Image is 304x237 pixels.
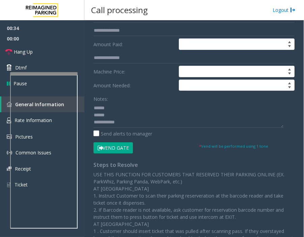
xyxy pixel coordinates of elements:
[285,66,294,71] span: Increase value
[92,38,177,50] label: Amount Paid:
[14,48,33,55] span: Hang Up
[93,93,108,102] label: Notes:
[7,150,12,155] img: 'icon'
[285,80,294,85] span: Increase value
[285,71,294,77] span: Decrease value
[7,102,12,107] img: 'icon'
[93,130,152,137] label: Send alerts to manager
[290,6,296,13] img: logout
[1,96,84,112] a: General Information
[92,80,177,91] label: Amount Needed:
[199,144,268,149] small: Vend will be performed using 1 tone
[285,85,294,91] span: Decrease value
[93,142,133,154] button: Vend Gate
[15,64,27,71] span: Dtmf
[273,6,296,13] a: Logout
[7,167,11,171] img: 'icon'
[92,66,177,77] label: Machine Price:
[93,162,295,168] h4: Steps to Resolve
[7,117,11,123] img: 'icon'
[285,44,294,50] span: Decrease value
[285,39,294,44] span: Increase value
[88,2,151,18] h3: Call processing
[7,182,11,188] img: 'icon'
[7,135,12,139] img: 'icon'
